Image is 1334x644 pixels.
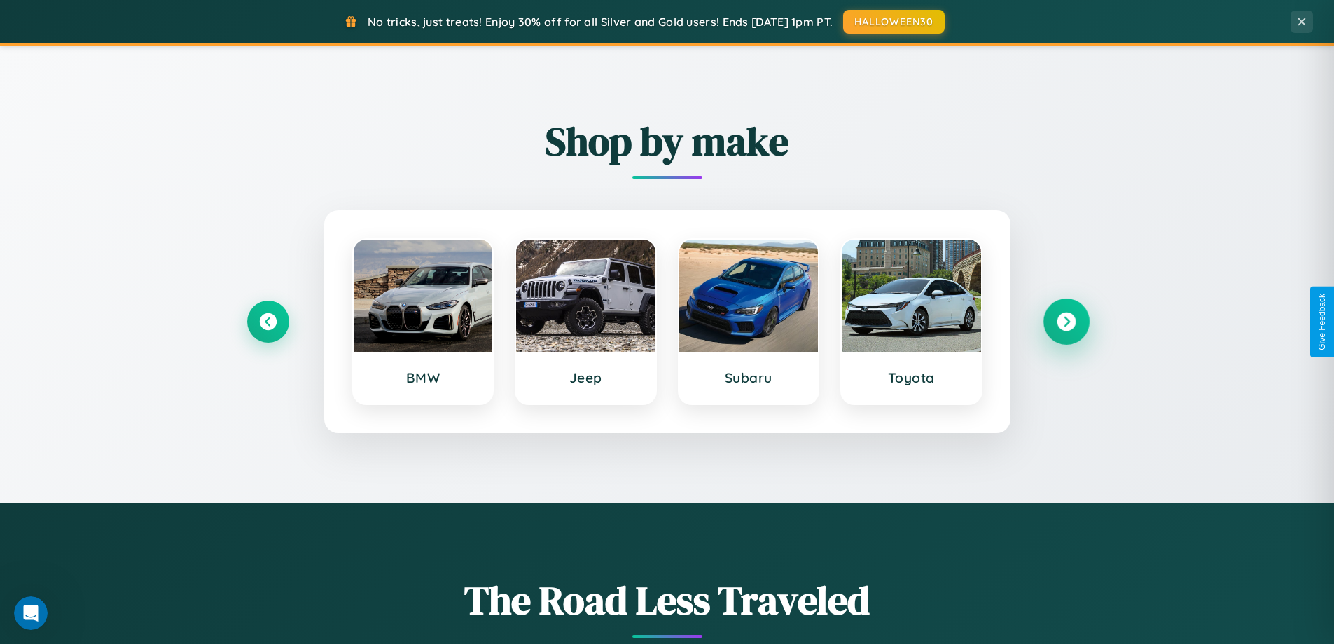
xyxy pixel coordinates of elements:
[693,369,805,386] h3: Subaru
[1317,294,1327,350] div: Give Feedback
[368,369,479,386] h3: BMW
[856,369,967,386] h3: Toyota
[368,15,833,29] span: No tricks, just treats! Enjoy 30% off for all Silver and Gold users! Ends [DATE] 1pm PT.
[530,369,641,386] h3: Jeep
[843,10,945,34] button: HALLOWEEN30
[14,596,48,630] iframe: Intercom live chat
[247,114,1088,168] h2: Shop by make
[247,573,1088,627] h1: The Road Less Traveled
